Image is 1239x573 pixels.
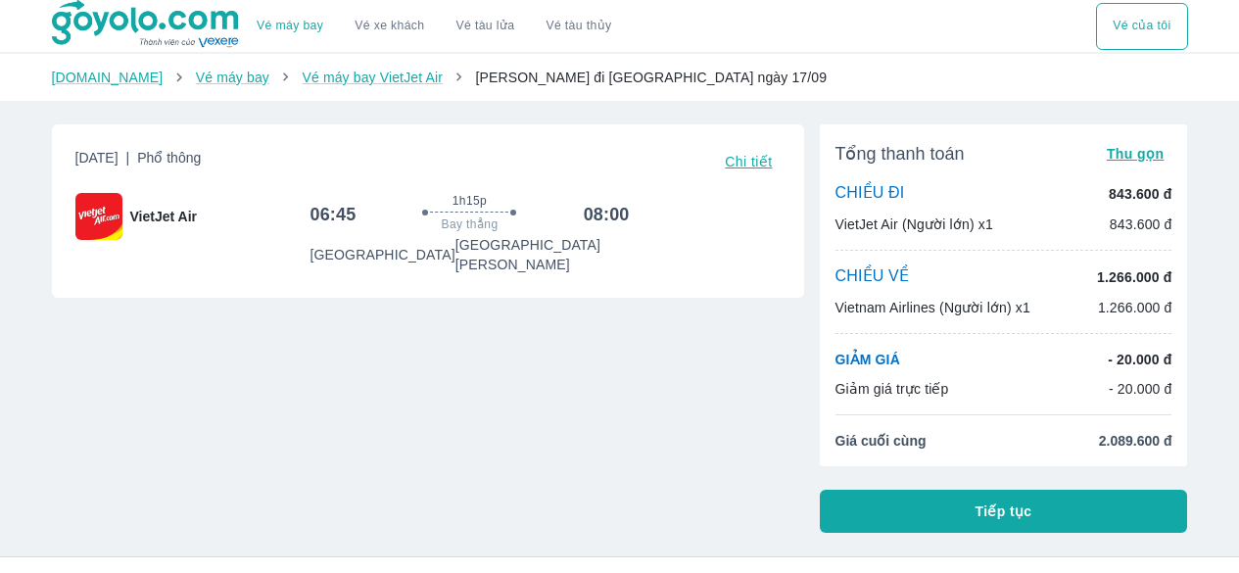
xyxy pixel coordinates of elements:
button: Chi tiết [717,148,780,175]
a: [DOMAIN_NAME] [52,70,164,85]
p: [GEOGRAPHIC_DATA][PERSON_NAME] [455,235,630,274]
p: CHIỀU VỀ [835,266,910,288]
a: Vé tàu lửa [441,3,531,50]
span: Bay thẳng [442,216,499,232]
span: | [126,150,130,166]
span: VietJet Air [130,207,197,226]
button: Tiếp tục [820,490,1188,533]
p: Vietnam Airlines (Người lớn) x1 [835,298,1030,317]
span: Phổ thông [137,150,201,166]
h6: 06:45 [310,203,356,226]
p: 1.266.000 đ [1098,298,1172,317]
div: choose transportation mode [241,3,627,50]
p: 843.600 đ [1109,184,1171,204]
div: choose transportation mode [1096,3,1187,50]
span: 1h15p [453,193,487,209]
p: GIẢM GIÁ [835,350,900,369]
p: VietJet Air (Người lớn) x1 [835,215,993,234]
span: Tiếp tục [976,501,1032,521]
p: CHIỀU ĐI [835,183,905,205]
a: Vé máy bay [196,70,269,85]
h6: 08:00 [584,203,630,226]
p: - 20.000 đ [1109,379,1172,399]
span: Thu gọn [1107,146,1165,162]
span: Chi tiết [725,154,772,169]
p: 843.600 đ [1110,215,1172,234]
span: [PERSON_NAME] đi [GEOGRAPHIC_DATA] ngày 17/09 [475,70,827,85]
p: - 20.000 đ [1108,350,1171,369]
button: Vé tàu thủy [530,3,627,50]
p: [GEOGRAPHIC_DATA] [310,245,454,264]
button: Vé của tôi [1096,3,1187,50]
button: Thu gọn [1099,140,1172,167]
span: 2.089.600 đ [1099,431,1172,451]
span: [DATE] [75,148,202,175]
a: Vé xe khách [355,19,424,33]
p: Giảm giá trực tiếp [835,379,949,399]
nav: breadcrumb [52,68,1188,87]
span: Tổng thanh toán [835,142,965,166]
a: Vé máy bay VietJet Air [302,70,442,85]
a: Vé máy bay [257,19,323,33]
p: 1.266.000 đ [1097,267,1171,287]
span: Giá cuối cùng [835,431,927,451]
